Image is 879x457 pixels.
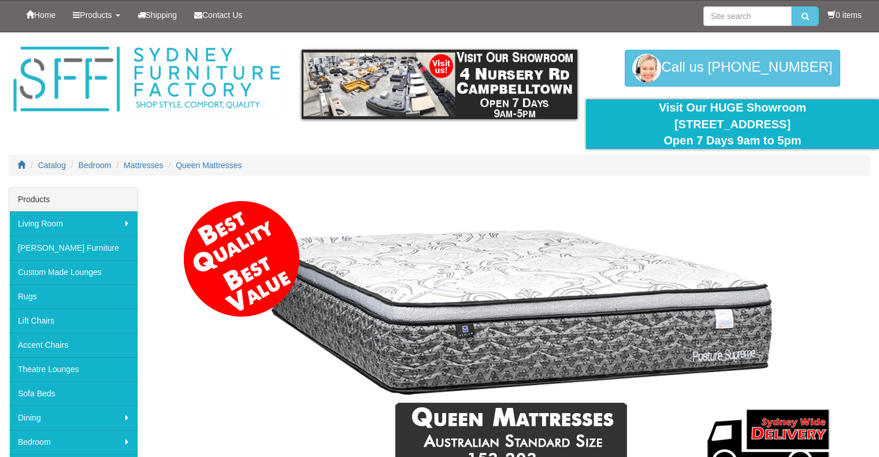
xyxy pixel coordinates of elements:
[79,161,112,170] a: Bedroom
[124,161,163,170] a: Mattresses
[38,161,66,170] a: Catalog
[9,309,138,333] a: Lift Chairs
[9,44,284,115] img: Sydney Furniture Factory
[9,430,138,454] a: Bedroom
[9,333,138,357] a: Accent Chairs
[9,236,138,260] a: [PERSON_NAME] Furniture
[828,9,862,21] li: 0 items
[176,161,242,170] a: Queen Mattresses
[17,1,64,29] a: Home
[9,381,138,406] a: Sofa Beds
[9,260,138,284] a: Custom Made Lounges
[64,1,128,29] a: Products
[302,50,577,119] img: showroom.gif
[34,10,55,20] span: Home
[9,284,138,309] a: Rugs
[146,10,177,20] span: Shipping
[703,6,792,26] input: Site search
[595,99,870,149] div: Visit Our HUGE Showroom [STREET_ADDRESS] Open 7 Days 9am to 5pm
[9,406,138,430] a: Dining
[9,211,138,236] a: Living Room
[129,1,186,29] a: Shipping
[202,10,242,20] span: Contact Us
[9,188,138,211] div: Products
[9,357,138,381] a: Theatre Lounges
[186,1,251,29] a: Contact Us
[80,10,112,20] span: Products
